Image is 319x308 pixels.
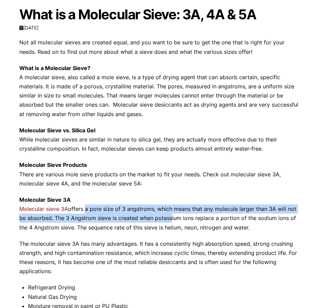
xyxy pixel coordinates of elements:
li: Refrigerant Drying [28,283,300,292]
p: A molecular sieve, also called a mole sieve, is a type of drying agent that can absorb certain, s... [19,64,300,119]
li: Natural Gas Drying [28,292,300,302]
p: Not all molecular sieves are created equal, and you want to be sure to get the one that is right ... [19,38,300,56]
time: [DATE] [19,25,39,30]
a: Molecular sieve 3A [19,205,68,212]
p: While molecular sieves are similar in nature to silica gel, they are actually more effective due ... [19,126,300,154]
h1: What is a Molecular Sieve: 3A, 4A & 5A [19,7,300,22]
strong: What is a Molecular Sieve? [19,65,90,71]
strong: Molecular Sieve vs. Silica Gel [19,127,95,134]
strong: Molecular Sieve Products [19,161,87,168]
strong: Molecular Sieve 3A [19,196,71,203]
p: The molecular sieve 3A has many advantages. It has a consistently high absorption speed, strong c... [19,239,300,276]
p: There are various mole sieve products on the market to fit your needs. Check out molecular sieve ... [19,160,300,188]
p: offers a pore size of 3 angstroms, which means that any molecule larger than 3A will not be absor... [19,195,300,232]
